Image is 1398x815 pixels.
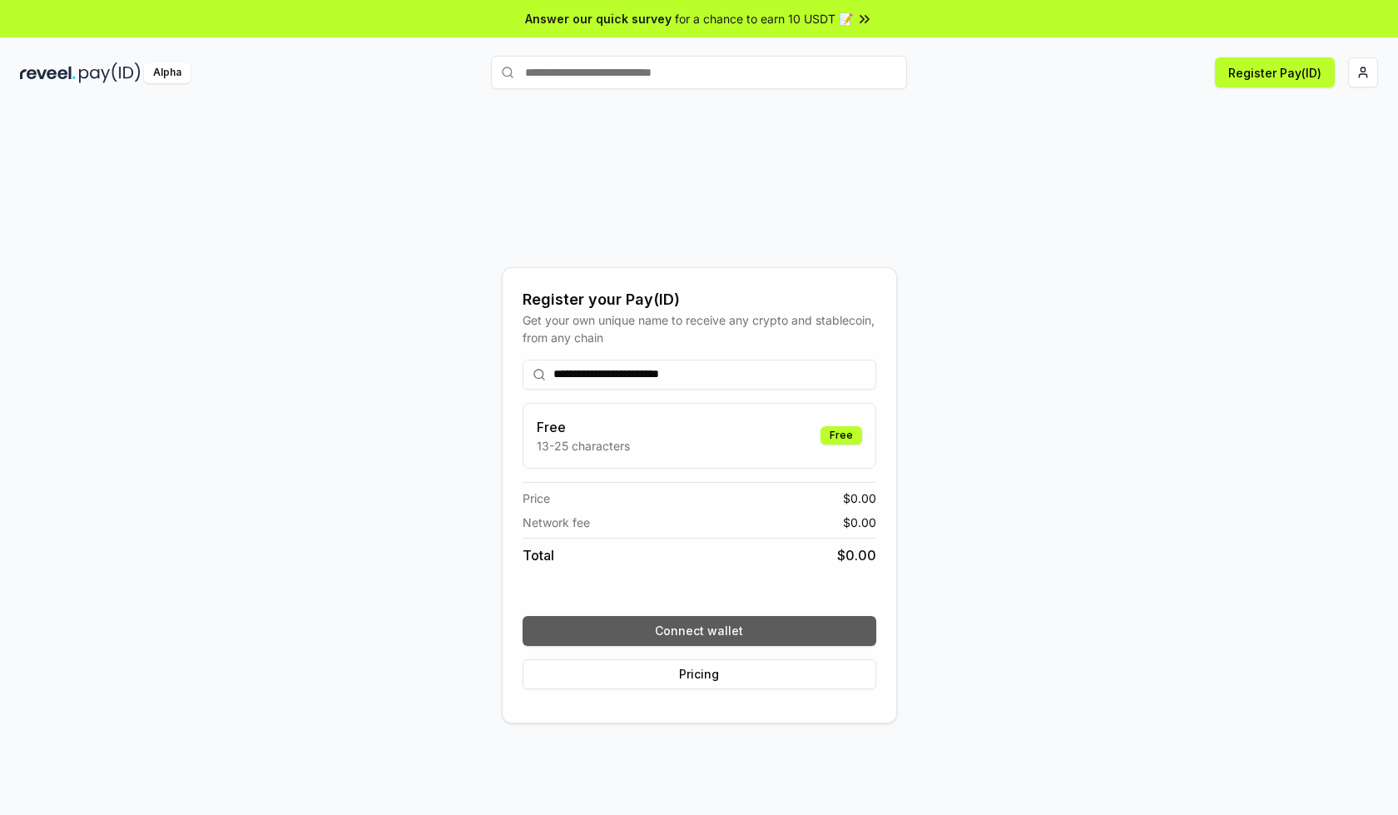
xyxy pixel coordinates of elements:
span: for a chance to earn 10 USDT 📝 [675,10,853,27]
span: $ 0.00 [837,545,876,565]
span: Total [523,545,554,565]
span: Network fee [523,514,590,531]
button: Register Pay(ID) [1215,57,1335,87]
h3: Free [537,417,630,437]
div: Get your own unique name to receive any crypto and stablecoin, from any chain [523,311,876,346]
p: 13-25 characters [537,437,630,455]
div: Register your Pay(ID) [523,288,876,311]
img: reveel_dark [20,62,76,83]
div: Free [820,426,862,445]
span: Answer our quick survey [525,10,672,27]
span: Price [523,489,550,507]
span: $ 0.00 [843,514,876,531]
span: $ 0.00 [843,489,876,507]
img: pay_id [79,62,141,83]
button: Pricing [523,659,876,689]
div: Alpha [144,62,191,83]
button: Connect wallet [523,616,876,646]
